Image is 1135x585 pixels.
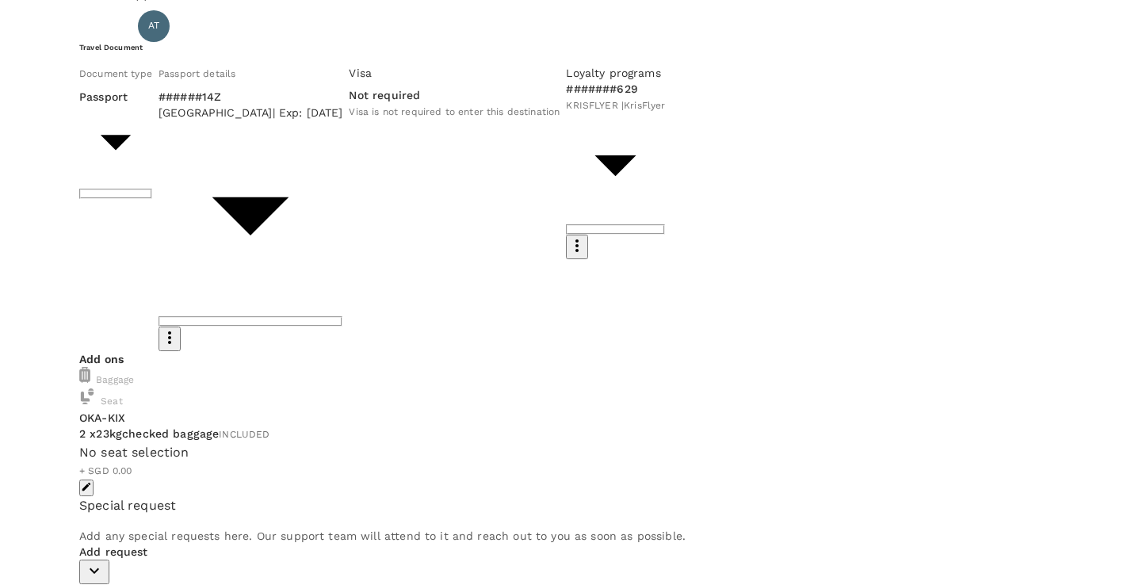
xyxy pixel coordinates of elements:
[79,18,132,34] p: Traveller 1 :
[349,106,560,117] span: Visa is not required to enter this destination
[79,388,95,404] img: baggage-icon
[219,429,269,440] span: INCLUDED
[79,89,152,105] p: Passport
[79,528,1056,544] p: Add any special requests here. Our support team will attend to it and reach out to you as soon as...
[566,81,665,97] p: #######629
[79,465,132,476] span: + SGD 0.00
[79,427,219,440] span: 2 x 23kg checked baggage
[349,87,560,103] p: Not required
[176,17,240,36] p: Alexia Tok
[79,351,1056,367] p: Add ons
[79,68,152,79] span: Document type
[159,106,343,119] span: [GEOGRAPHIC_DATA] | Exp: [DATE]
[159,89,343,105] p: ######14Z
[566,100,665,111] span: KRISFLYER | KrisFlyer
[79,443,1056,462] div: No seat selection
[79,544,1056,560] p: Add request
[159,68,235,79] span: Passport details
[79,410,1056,426] p: OKA - KIX
[349,67,372,79] span: Visa
[566,67,660,79] span: Loyalty programs
[79,496,1056,515] p: Special request
[79,388,1056,410] div: Seat
[148,18,159,34] span: AT
[79,367,1056,388] div: Baggage
[79,367,90,383] img: baggage-icon
[79,42,1056,52] h6: Travel Document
